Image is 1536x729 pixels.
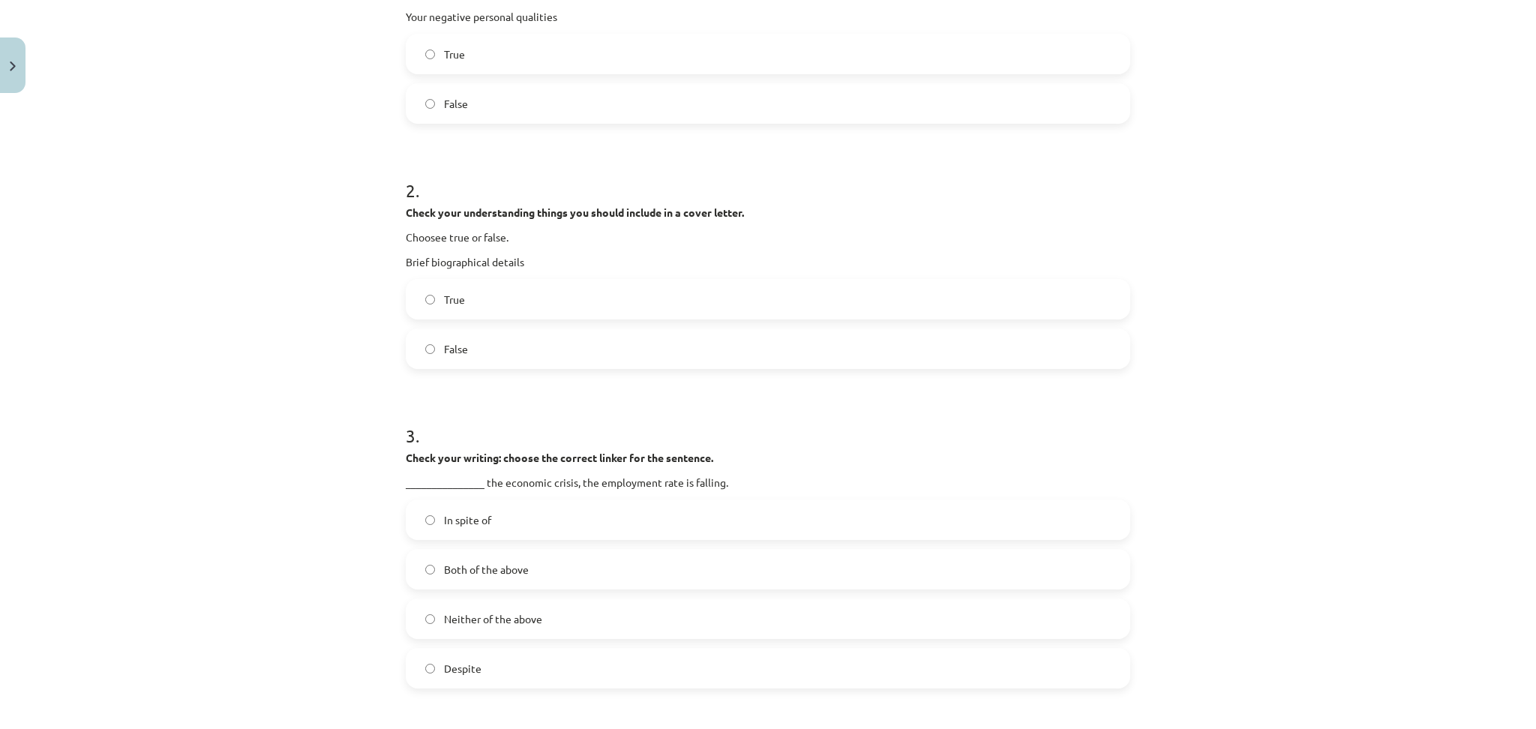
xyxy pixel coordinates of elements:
[406,451,713,464] strong: Check your writing: choose the correct linker for the sentence.
[444,661,481,676] span: Despite
[444,562,529,577] span: Both of the above
[444,96,468,112] span: False
[425,99,435,109] input: False
[406,475,1130,490] p: _______________ the economic crisis, the employment rate is falling.
[425,344,435,354] input: False
[406,229,1130,245] p: Choosee true or false.
[444,46,465,62] span: True
[425,565,435,574] input: Both of the above
[425,515,435,525] input: In spite of
[425,295,435,304] input: True
[406,154,1130,200] h1: 2 .
[406,9,1130,25] p: Your negative personal qualities
[425,614,435,624] input: Neither of the above
[425,664,435,673] input: Despite
[425,49,435,59] input: True
[406,205,744,219] strong: Check your understanding things you should include in a cover letter.
[406,399,1130,445] h1: 3 .
[444,512,491,528] span: In spite of
[406,254,1130,270] p: Brief biographical details
[444,292,465,307] span: True
[444,341,468,357] span: False
[444,611,542,627] span: Neither of the above
[10,61,16,71] img: icon-close-lesson-0947bae3869378f0d4975bcd49f059093ad1ed9edebbc8119c70593378902aed.svg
